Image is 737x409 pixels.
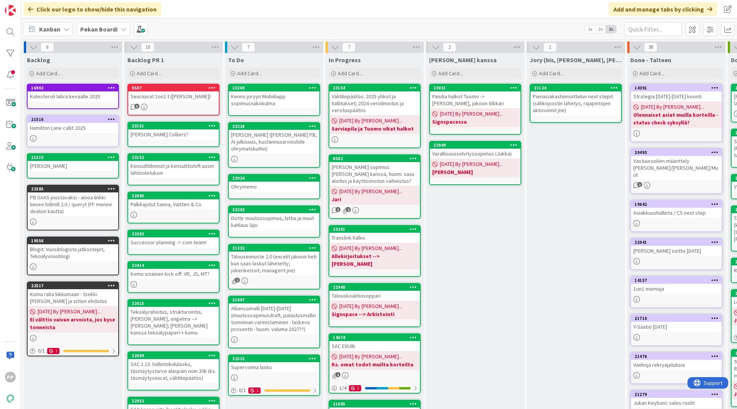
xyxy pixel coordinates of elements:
div: Allianssimalli [DATE]-[DATE] (muutossopimusdraft, palautusmallin toiminnan varmistaminen - laskev... [229,303,319,334]
div: 21710 [631,315,722,322]
div: 23154 [333,85,420,91]
div: Jukan Keybanc sales roolit [631,398,722,408]
div: 22517Komu raha liikkumaan - tsekki [PERSON_NAME] ja sitten ehdotus [28,282,118,306]
div: Komu raha liikkumaan - tsekki [PERSON_NAME] ja sitten ehdotus [28,289,118,306]
span: 2x [595,25,606,33]
div: 14157 [631,277,722,284]
div: 22948 [329,284,420,291]
span: 0 / 1 [38,347,45,355]
div: 22515 [232,356,319,361]
div: Supervoima lasku [229,362,319,372]
div: 23226 [229,123,319,130]
div: 22948 [333,285,420,290]
span: Backlog [27,56,50,64]
div: 23261 [329,226,420,233]
div: 21516Hamilton Lane callit 2025 [28,116,118,133]
a: 23031Pandia halkot Tuomo -> [PERSON_NAME], jakoon tilkkari[DATE] By [PERSON_NAME]...Signspacessa [429,84,521,135]
a: 22995Palkkajutut Sanna, Valtteri & Co [127,192,220,224]
div: 21332 [232,245,319,251]
b: Sarviapila ja Tuomo vikat halkot [332,125,418,132]
div: 21997Allianssimalli [DATE]-[DATE] (muutossopimusdraft, palautusmallin toiminnan varmistaminen - l... [229,296,319,334]
img: Visit kanbanzone.com [5,5,16,16]
div: Talousennuste 2.0 (excelit jakoon heti kun saas-laskut lähetetty; jokerikeissit, managerit jne) [229,252,319,275]
span: Backlog PR 1 [127,56,164,64]
div: Vastuuroolien määrittely [PERSON_NAME]/[PERSON_NAME]/Muut [631,156,722,180]
div: Seuraavat 1on1:t ([PERSON_NAME]) [128,91,219,101]
span: 7 [342,43,355,52]
span: Done - Talteen [630,56,671,64]
a: 21997Allianssimalli [DATE]-[DATE] (muutossopimusdraft, palautusmallin toiminnan varmistaminen - l... [228,296,320,348]
div: 23152 [128,154,219,161]
a: 22949Varallisuusselvityssopimus (Jukka)[DATE] By [PERSON_NAME]...[PERSON_NAME] [429,141,521,185]
div: 21510[PERSON_NAME] [28,154,118,171]
span: Add Card... [137,70,161,77]
div: 14391 [635,85,722,91]
div: 1on1 memoja [631,284,722,294]
div: Ohrymemo [229,182,319,192]
div: 23261Translink halko [329,226,420,243]
div: Konsulttihinnat ja konsulttishift uusin lähtöoletuksin [128,161,219,178]
div: 141571on1 memoja [631,277,722,294]
div: 21124 [530,84,621,91]
div: 20493 [631,149,722,156]
div: 21332Talousennuste 2.0 (excelit jakoon heti kun saas-laskut lähetetty; jokerikeissit, managerit jne) [229,245,319,275]
b: Ks. omat todot muilta korteilta [332,361,418,368]
div: 23203 [232,207,319,212]
div: 22041 [635,240,722,245]
div: 21710Y-Säätiö [DATE] [631,315,722,332]
div: 23203 [229,206,319,213]
a: 23203Dottir muutossopimus, lattia ja muut kahlaus läpi [228,205,320,238]
a: 141571on1 memoja [630,276,722,308]
div: 23024 [229,175,319,182]
b: Allekirjoitukset --> [PERSON_NAME] [332,252,418,268]
b: Olennaiset asiat muilla korteilla - status check syksyllä? [633,111,719,126]
div: 8562 [329,155,420,162]
div: 22414Komu sisäinen kick off: VR, JS, MT? [128,262,219,279]
div: 0/11 [28,346,118,356]
div: 22585PB SAAS joustavaksi - ainoa linkki lienee billmill 2.0 / queryt (FF menee dealsin kautta) [28,185,118,216]
span: 1 [637,182,642,187]
span: To Do [228,56,244,64]
div: 22517 [31,283,118,288]
div: 20493Vastuuroolien määrittely [PERSON_NAME]/[PERSON_NAME]/Muut [631,149,722,180]
div: 23152 [132,155,219,160]
div: Asiakkuushallinta / CS next step [631,208,722,218]
a: 22615Tekoälyrahoitus, strukturointia, [PERSON_NAME], ongelma --> [PERSON_NAME]; [PERSON_NAME] kan... [127,299,220,345]
div: 14391Strategia [DATE]-[DATE] koonti [631,84,722,101]
div: [PERSON_NAME] ([PERSON_NAME] PB, AI julkisuus, kustannusarvioslide ohrymatskuihin) [229,130,319,154]
span: 1 [346,207,351,212]
span: [DATE] By [PERSON_NAME]... [339,117,402,125]
span: Jory (bis, kenno, bohr) [530,56,622,64]
div: 22669SAC 1.10. hallintokululasku, täsmäytystarve alaspäin noin 30k (ks. täsmäytysexcel, välitilin... [128,352,219,383]
div: 16902 [31,85,118,91]
span: [DATE] By [PERSON_NAME]... [339,353,402,361]
div: 22382 [132,231,219,237]
span: Kanban [39,25,60,34]
div: Dottir muutossopimus, lattia ja muut kahlaus läpi [229,213,319,230]
input: Quick Filter... [624,22,682,36]
a: 21516Hamilton Lane callit 2025 [27,115,119,147]
div: 14674SAC EVL6b [329,334,420,351]
span: Add Card... [539,70,563,77]
div: 23269Kenno joryyn Mobiiliapp sopimusnäkökulma [229,84,319,108]
div: 8562 [333,156,420,161]
div: Pandia halkot Tuomo -> [PERSON_NAME], jakoon tilkkari [430,91,521,108]
div: 19556 [31,238,118,243]
span: [DATE] By [PERSON_NAME]... [339,302,402,310]
a: 23152Konsulttihinnat ja konsulttishift uusin lähtöoletuksin [127,153,220,185]
a: 20493Vastuuroolien määrittely [PERSON_NAME]/[PERSON_NAME]/Muut [630,148,722,194]
div: Add and manage tabs by clicking [609,2,717,16]
div: 23269 [232,85,319,91]
div: 22585 [31,186,118,192]
div: 23024 [232,176,319,181]
div: 23203Dottir muutossopimus, lattia ja muut kahlaus läpi [229,206,319,230]
div: 23152Konsulttihinnat ja konsulttishift uusin lähtöoletuksin [128,154,219,178]
div: 19642 [635,202,722,207]
div: 19642Asiakkuushallinta / CS next step [631,201,722,218]
span: [DATE] By [PERSON_NAME]... [641,103,704,111]
div: Pienasiakashinnoittelun next stepit (sähköpostin lähetys, rajapintojen aktivoinnit jne) [530,91,621,115]
div: Translink halko [329,233,420,243]
span: Add Card... [338,70,362,77]
div: 21124 [534,85,621,91]
div: 16902Kolesteroli labra keväälle 2025 [28,84,118,101]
